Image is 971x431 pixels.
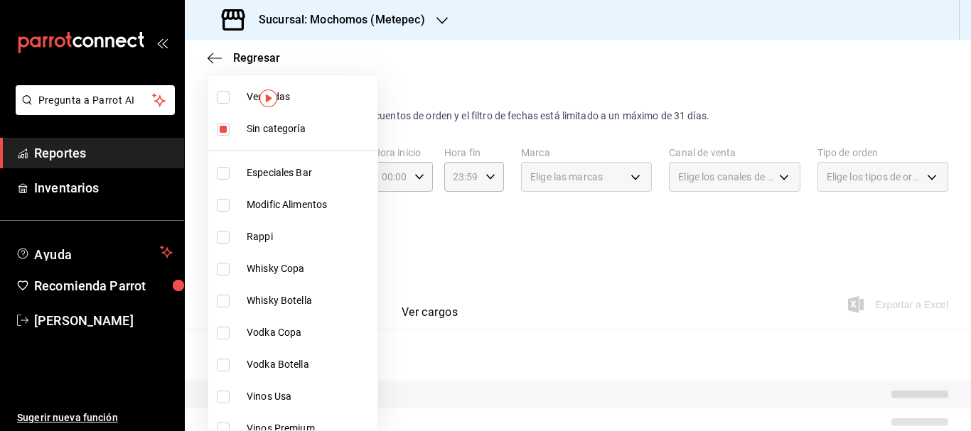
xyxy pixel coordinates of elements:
span: Ver todas [247,89,372,104]
span: Whisky Copa [247,261,372,276]
span: Whisky Botella [247,293,372,308]
span: Vinos Usa [247,389,372,404]
span: Rappi [247,229,372,244]
span: Vodka Botella [247,357,372,372]
img: Tooltip marker [259,89,277,107]
span: Vodka Copa [247,325,372,340]
span: Modific Alimentos [247,197,372,212]
span: Sin categoría [247,121,372,136]
span: Especiales Bar [247,165,372,180]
